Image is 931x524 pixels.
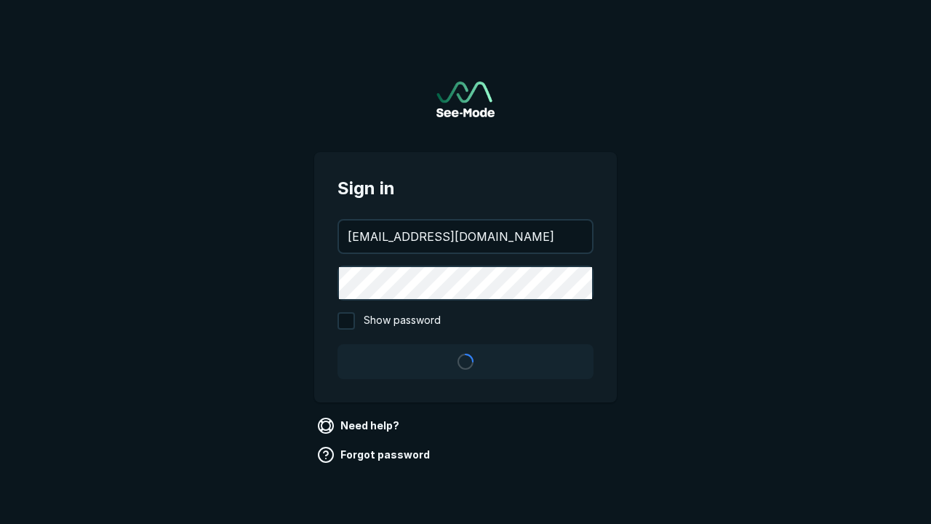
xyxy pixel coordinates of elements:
a: Go to sign in [436,82,495,117]
a: Need help? [314,414,405,437]
a: Forgot password [314,443,436,467]
span: Show password [364,312,441,330]
span: Sign in [337,175,594,202]
input: your@email.com [339,221,592,253]
img: See-Mode Logo [436,82,495,117]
